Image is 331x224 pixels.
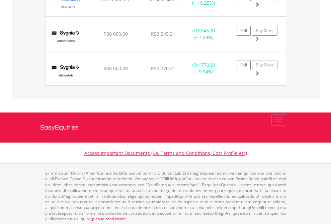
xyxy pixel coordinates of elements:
span: R3 545.31 [194,27,216,34]
a: Sell [237,60,251,70]
a: Buy More [252,60,277,70]
a: Sell [237,26,251,36]
p: Lorem Ipsum Dolors (Ame) Con a/e SeddOeiusmod tem InciDiduntut Lab Etd mag aliquaen admin veniamq... [45,170,286,222]
a: Access Important Documents (i.e. Terms and Conditions, Cost Profile etc) [84,150,247,156]
span: R4 770.21 [194,62,216,68]
span: R48 000.00 [103,65,128,71]
div: + (+ 7.09%) [183,27,225,41]
span: R50 000.00 [103,31,128,37]
span: R52 770.21 [151,65,175,71]
a: please read more: [92,216,126,222]
div: + (+ 9.94%) [183,62,225,75]
a: Buy More [252,26,277,36]
span: R53 545.31 [151,31,175,37]
a: EasyEquities [40,113,291,143]
img: EQU.ZA.SYGJP.png [49,60,83,83]
img: EQU.ZA.SYGEU.png [49,25,83,49]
